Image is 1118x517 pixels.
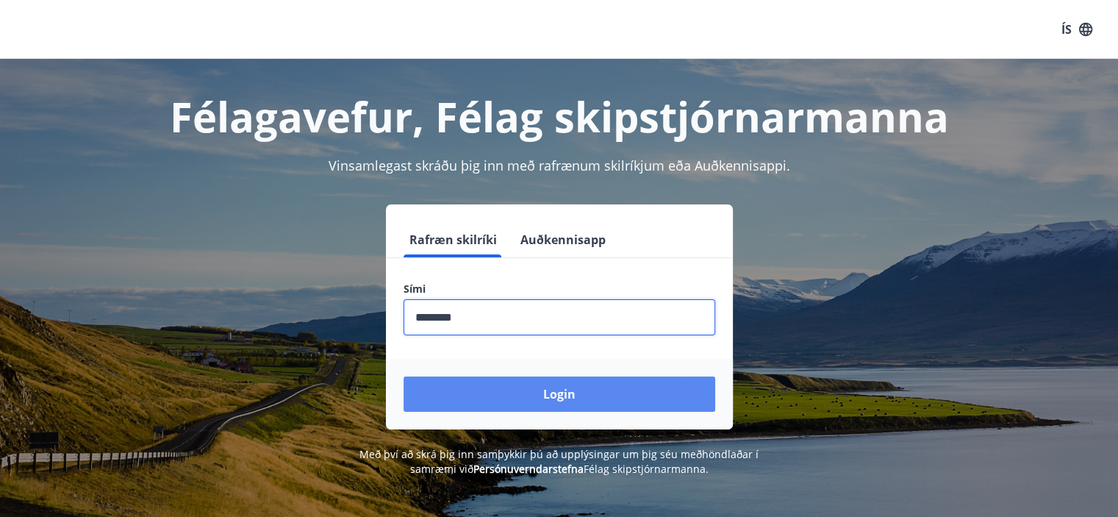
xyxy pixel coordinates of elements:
button: Auðkennisapp [515,222,612,257]
label: Sími [404,282,715,296]
button: ÍS [1053,16,1100,43]
h1: Félagavefur, Félag skipstjórnarmanna [48,88,1071,144]
span: Með því að skrá þig inn samþykkir þú að upplýsingar um þig séu meðhöndlaðar í samræmi við Félag s... [359,447,759,476]
span: Vinsamlegast skráðu þig inn með rafrænum skilríkjum eða Auðkennisappi. [329,157,790,174]
button: Login [404,377,715,412]
a: Persónuverndarstefna [473,462,584,476]
button: Rafræn skilríki [404,222,503,257]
